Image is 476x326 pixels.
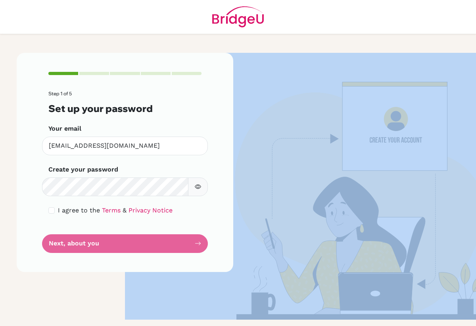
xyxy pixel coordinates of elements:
[129,206,173,214] a: Privacy Notice
[42,137,208,155] input: Insert your email*
[48,91,72,96] span: Step 1 of 5
[48,165,118,174] label: Create your password
[48,103,202,114] h3: Set up your password
[48,124,81,133] label: Your email
[58,206,100,214] span: I agree to the
[123,206,127,214] span: &
[102,206,121,214] a: Terms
